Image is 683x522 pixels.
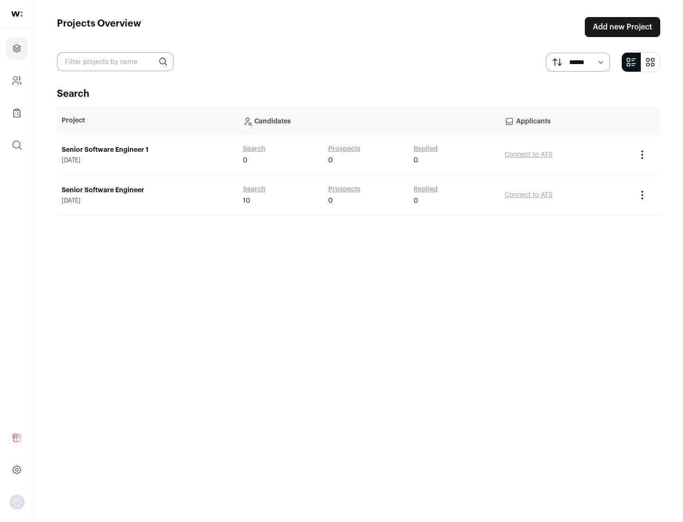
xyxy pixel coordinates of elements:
[414,185,438,194] a: Replied
[6,102,28,124] a: Company Lists
[328,156,333,165] span: 0
[57,52,174,71] input: Filter projects by name
[62,116,233,125] p: Project
[57,17,141,37] h1: Projects Overview
[243,156,248,165] span: 0
[414,144,438,154] a: Replied
[243,144,266,154] a: Search
[414,196,418,205] span: 0
[6,69,28,92] a: Company and ATS Settings
[637,189,648,201] button: Project Actions
[505,111,627,130] p: Applicants
[6,37,28,60] a: Projects
[328,196,333,205] span: 0
[585,17,660,37] a: Add new Project
[243,185,266,194] a: Search
[62,186,233,195] a: Senior Software Engineer
[328,185,360,194] a: Prospects
[62,157,233,164] span: [DATE]
[414,156,418,165] span: 0
[505,151,553,158] a: Connect to ATS
[637,149,648,160] button: Project Actions
[505,192,553,198] a: Connect to ATS
[328,144,360,154] a: Prospects
[62,145,233,155] a: Senior Software Engineer 1
[11,11,22,17] img: wellfound-shorthand-0d5821cbd27db2630d0214b213865d53afaa358527fdda9d0ea32b1df1b89c2c.svg
[9,494,25,510] img: nopic.png
[243,196,250,205] span: 10
[243,111,495,130] p: Candidates
[57,87,660,101] h2: Search
[9,494,25,510] button: Open dropdown
[62,197,233,205] span: [DATE]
